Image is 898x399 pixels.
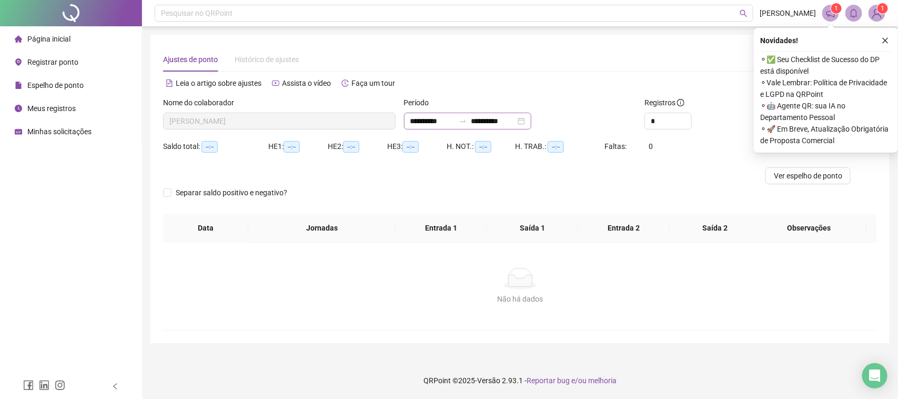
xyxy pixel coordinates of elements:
[27,35,70,43] span: Página inicial
[774,170,842,182] span: Ver espelho de ponto
[142,362,898,399] footer: QRPoint © 2025 - 2.93.1 -
[826,8,835,18] span: notification
[15,128,22,135] span: schedule
[459,117,467,125] span: swap-right
[15,105,22,112] span: clock-circle
[23,380,34,391] span: facebook
[15,58,22,66] span: environment
[27,58,78,66] span: Registrar ponto
[548,141,564,153] span: --:--
[328,141,387,153] div: HE 2:
[751,214,867,243] th: Observações
[176,79,261,87] span: Leia o artigo sobre ajustes
[831,3,842,14] sup: 1
[55,380,65,391] span: instagram
[163,214,248,243] th: Data
[765,167,851,184] button: Ver espelho de ponto
[169,113,389,129] span: JAQUELINE SANTOS SILVA
[882,37,889,44] span: close
[282,79,331,87] span: Assista o vídeo
[176,293,865,305] div: Não há dados
[27,81,84,89] span: Espelho de ponto
[760,35,798,46] span: Novidades !
[644,97,684,108] span: Registros
[163,55,218,64] span: Ajustes de ponto
[402,141,419,153] span: --:--
[475,141,491,153] span: --:--
[268,141,328,153] div: HE 1:
[849,8,859,18] span: bell
[404,97,436,108] label: Período
[351,79,395,87] span: Faça um tour
[235,55,299,64] span: Histórico de ajustes
[112,383,119,390] span: left
[881,5,885,12] span: 1
[760,54,892,77] span: ⚬ ✅ Seu Checklist de Sucesso do DP está disponível
[477,376,500,385] span: Versão
[27,104,76,113] span: Meus registros
[759,222,859,234] span: Observações
[15,35,22,43] span: home
[760,100,892,123] span: ⚬ 🤖 Agente QR: sua IA no Departamento Pessoal
[163,97,241,108] label: Nome do colaborador
[396,214,487,243] th: Entrada 1
[27,127,92,136] span: Minhas solicitações
[527,376,617,385] span: Reportar bug e/ou melhoria
[835,5,839,12] span: 1
[760,77,892,100] span: ⚬ Vale Lembrar: Política de Privacidade e LGPD na QRPoint
[760,7,816,19] span: [PERSON_NAME]
[163,141,268,153] div: Saldo total:
[760,123,892,146] span: ⚬ 🚀 Em Breve, Atualização Obrigatória de Proposta Comercial
[447,141,515,153] div: H. NOT.:
[649,142,653,151] span: 0
[740,9,748,17] span: search
[578,214,670,243] th: Entrada 2
[604,142,628,151] span: Faltas:
[15,82,22,89] span: file
[166,79,173,87] span: file-text
[248,214,396,243] th: Jornadas
[343,141,359,153] span: --:--
[284,141,300,153] span: --:--
[201,141,218,153] span: --:--
[272,79,279,87] span: youtube
[877,3,888,14] sup: Atualize o seu contato no menu Meus Dados
[487,214,578,243] th: Saída 1
[387,141,447,153] div: HE 3:
[171,187,291,198] span: Separar saldo positivo e negativo?
[39,380,49,391] span: linkedin
[459,117,467,125] span: to
[862,363,887,388] div: Open Intercom Messenger
[341,79,349,87] span: history
[515,141,604,153] div: H. TRAB.:
[670,214,761,243] th: Saída 2
[869,5,885,21] img: 84182
[677,99,684,106] span: info-circle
